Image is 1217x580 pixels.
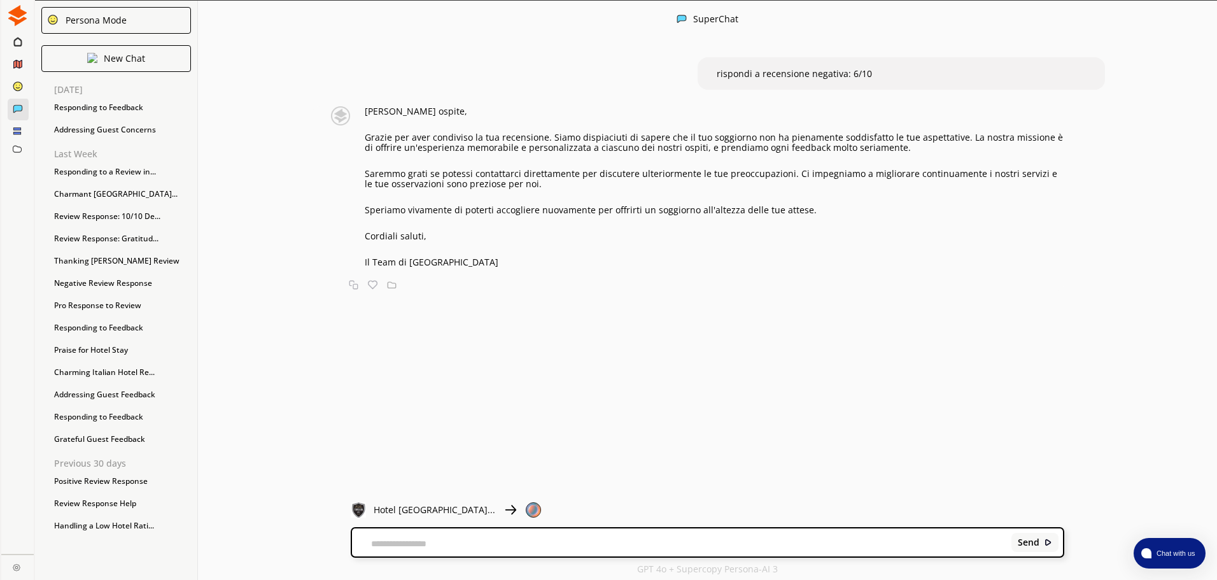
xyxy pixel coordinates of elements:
img: Close [351,502,366,518]
div: Review Response - Italian [48,539,197,558]
p: GPT 4o + Supercopy Persona-AI 3 [637,564,778,574]
p: New Chat [104,53,145,64]
div: Handling a Low Hotel Rati... [48,516,197,535]
div: Negative Review Response [48,274,197,293]
img: Copy [349,280,358,290]
img: Close [323,106,358,125]
p: Hotel [GEOGRAPHIC_DATA]... [374,505,495,515]
div: Responding to Feedback [48,98,197,117]
div: Review Response: 10/10 De... [48,207,197,226]
p: [PERSON_NAME] ospite, [365,106,1064,117]
img: Save [387,280,397,290]
div: Persona Mode [61,15,127,25]
div: Review Response: Gratitud... [48,229,197,248]
p: Il Team di [GEOGRAPHIC_DATA] [365,257,1064,267]
div: Grateful Guest Feedback [48,430,197,449]
img: Close [47,14,59,25]
b: Send [1018,537,1039,548]
img: Close [7,5,28,26]
img: Close [503,502,518,518]
div: Pro Response to Review [48,296,197,315]
div: Praise for Hotel Stay [48,341,197,360]
div: Addressing Guest Concerns [48,120,197,139]
div: Positive Review Response [48,472,197,491]
p: Previous 30 days [54,458,197,469]
p: Speriamo vivamente di poterti accogliere nuovamente per offrirti un soggiorno all'altezza delle t... [365,205,1064,215]
img: Close [1044,538,1053,547]
div: Review Response Help [48,494,197,513]
p: Cordiali saluti, [365,231,1064,241]
span: Chat with us [1151,548,1198,558]
div: Thanking [PERSON_NAME] Review [48,251,197,271]
a: Close [1,555,34,577]
p: Saremmo grati se potessi contattarci direttamente per discutere ulteriormente le tue preoccupazio... [365,169,1064,189]
div: Charming Italian Hotel Re... [48,363,197,382]
img: Close [87,53,97,63]
img: Close [13,563,20,571]
div: Charmant [GEOGRAPHIC_DATA]... [48,185,197,204]
button: atlas-launcher [1134,538,1206,569]
div: Responding to a Review in... [48,162,197,181]
p: Last Week [54,149,197,159]
p: Grazie per aver condiviso la tua recensione. Siamo dispiaciuti di sapere che il tuo soggiorno non... [365,132,1064,153]
img: Close [677,14,687,24]
div: Responding to Feedback [48,318,197,337]
p: [DATE] [54,85,197,95]
div: SuperChat [693,14,738,26]
div: Addressing Guest Feedback [48,385,197,404]
div: Responding to Feedback [48,407,197,427]
img: Close [526,502,541,518]
img: Favorite [368,280,377,290]
p: rispondi a recensione negativa: 6/10 [717,66,872,81]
